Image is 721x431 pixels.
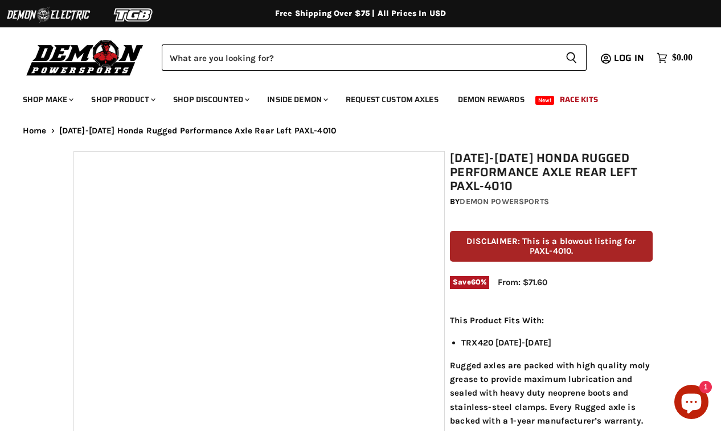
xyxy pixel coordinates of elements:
[672,52,693,63] span: $0.00
[91,4,177,26] img: TGB Logo 2
[23,126,47,136] a: Home
[498,277,547,287] span: From: $71.60
[449,88,533,111] a: Demon Rewards
[450,276,489,288] span: Save %
[162,44,587,71] form: Product
[535,96,555,105] span: New!
[450,151,653,193] h1: [DATE]-[DATE] Honda Rugged Performance Axle Rear Left PAXL-4010
[165,88,256,111] a: Shop Discounted
[450,231,653,262] p: DISCLAIMER: This is a blowout listing for PAXL-4010.
[556,44,587,71] button: Search
[651,50,698,66] a: $0.00
[614,51,644,65] span: Log in
[671,385,712,422] inbox-online-store-chat: Shopify online store chat
[259,88,335,111] a: Inside Demon
[6,4,91,26] img: Demon Electric Logo 2
[59,126,336,136] span: [DATE]-[DATE] Honda Rugged Performance Axle Rear Left PAXL-4010
[450,314,653,327] p: This Product Fits With:
[461,336,653,349] li: TRX420 [DATE]-[DATE]
[23,37,148,78] img: Demon Powersports
[162,44,556,71] input: Search
[450,196,653,208] div: by
[609,53,651,63] a: Log in
[337,88,447,111] a: Request Custom Axles
[83,88,162,111] a: Shop Product
[14,83,690,111] ul: Main menu
[460,197,548,206] a: Demon Powersports
[14,88,80,111] a: Shop Make
[551,88,607,111] a: Race Kits
[471,278,481,286] span: 60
